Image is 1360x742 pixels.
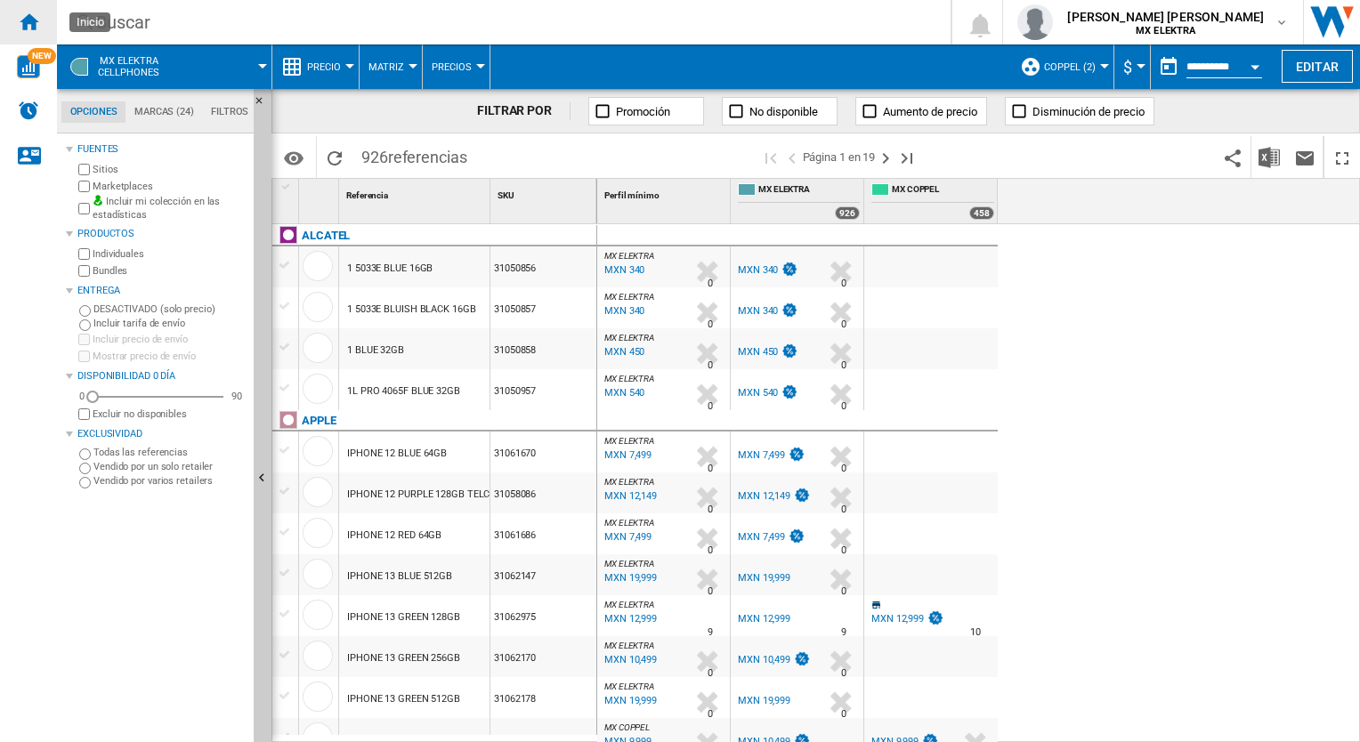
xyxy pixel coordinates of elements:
label: DESACTIVADO (solo precio) [93,302,247,316]
div: 1L PRO 4065F BLUE 32GB [347,371,460,412]
span: MX ELEKTRA [604,641,654,650]
button: Enviar este reporte por correo electrónico [1287,136,1323,178]
div: MXN 340 [738,305,778,317]
button: MX ELEKTRACellphones [98,44,177,89]
div: MXN 540 [735,384,798,402]
button: Página siguiente [875,136,896,178]
div: MXN 7,499 [738,449,785,461]
div: MXN 12,149 [738,490,790,502]
button: Primera página [760,136,781,178]
div: MXN 7,499 [735,528,805,546]
div: Tiempo de entrega : 0 día [708,275,713,293]
div: 31050858 [490,328,596,369]
div: MXN 19,999 [738,695,790,706]
img: wise-card.svg [17,55,40,78]
div: Tiempo de entrega : 0 día [841,316,846,334]
div: Última actualización : martes, 7 de octubre de 2025 18:00 [602,528,652,546]
div: Matriz [368,44,413,89]
div: FILTRAR POR [477,102,571,120]
div: Sort None [494,179,596,206]
div: 1 5033E BLUISH BLACK 16GB [347,289,476,330]
div: Tiempo de entrega : 9 días [708,624,713,641]
span: Perfil mínimo [604,190,660,200]
img: promotionV3.png [788,447,805,462]
div: MXN 340 [735,262,798,279]
div: Sort None [303,179,338,206]
span: MX ELEKTRA [604,518,654,528]
div: 31062170 [490,636,596,677]
input: Individuales [78,248,90,260]
img: promotionV3.png [927,610,944,625]
div: 31058086 [490,472,596,513]
span: MX ELEKTRA [604,600,654,609]
button: Disminución de precio [1005,97,1154,125]
span: Página 1 en 19 [803,136,876,178]
div: Tiempo de entrega : 0 día [841,542,846,560]
div: Tiempo de entrega : 0 día [841,460,846,478]
div: Tiempo de entrega : 0 día [841,357,846,375]
div: MXN 7,499 [735,447,805,464]
label: Incluir mi colección en las estadísticas [93,195,247,222]
div: Sort None [343,179,490,206]
span: MX COPPEL [892,183,994,198]
button: Compartir este marcador con otros [1215,136,1251,178]
div: Tiempo de entrega : 0 día [708,542,713,560]
button: Precio [307,44,350,89]
div: MXN 7,499 [738,531,785,543]
span: Promoción [616,105,670,118]
button: Descargar en Excel [1251,136,1287,178]
div: Fuentes [77,142,247,157]
button: Opciones [276,141,312,173]
input: Sitios [78,164,90,175]
div: Entrega [77,284,247,298]
div: Tiempo de entrega : 0 día [841,706,846,723]
div: MX COPPEL 458 offers sold by MX COPPEL [868,179,998,223]
input: Incluir precio de envío [78,334,90,345]
div: 1 BLUE 32GB [347,330,404,371]
span: MX ELEKTRA [604,333,654,343]
span: Referencia [346,190,388,200]
div: Tiempo de entrega : 0 día [708,583,713,601]
input: Vendido por varios retailers [79,477,91,488]
div: Referencia Sort None [343,179,490,206]
span: MX ELEKTRA [604,292,654,302]
div: Última actualización : martes, 7 de octubre de 2025 18:00 [602,610,657,628]
button: Última página [896,136,918,178]
b: MX ELEKTRA [1136,25,1195,36]
label: Sitios [93,163,247,176]
div: MXN 19,999 [735,569,790,587]
span: Aumento de precio [883,105,977,118]
div: Tiempo de entrega : 0 día [708,357,713,375]
div: Coppel (2) [1020,44,1105,89]
span: NEW [28,48,56,64]
span: Coppel (2) [1044,61,1096,73]
span: Precio [307,61,341,73]
button: No disponible [722,97,838,125]
label: Todas las referencias [93,446,247,459]
button: Open calendar [1239,48,1271,80]
div: Precio [281,44,350,89]
div: 31061670 [490,431,596,472]
div: IPHONE 12 BLUE 64GB [347,433,447,474]
div: $ [1123,44,1141,89]
div: IPHONE 13 GREEN 512GB [347,679,460,720]
div: Última actualización : martes, 7 de octubre de 2025 18:00 [602,569,657,587]
div: Precios [432,44,481,89]
span: $ [1123,58,1132,77]
div: Tiempo de entrega : 0 día [841,665,846,682]
div: Tiempo de entrega : 10 días [970,624,981,641]
div: Tiempo de entrega : 0 día [841,501,846,519]
div: MX ELEKTRACellphones [66,44,263,89]
span: MX ELEKTRA [604,559,654,569]
input: DESACTIVADO (solo precio) [79,305,91,317]
div: Exclusividad [77,427,247,441]
input: Mostrar precio de envío [78,351,90,362]
button: >Página anterior [781,136,803,178]
span: SKU [498,190,514,200]
div: Perfil mínimo Sort None [601,179,730,206]
div: 31062975 [490,595,596,636]
div: Última actualización : martes, 7 de octubre de 2025 18:00 [602,262,644,279]
span: Disminución de precio [1032,105,1145,118]
div: MXN 450 [738,346,778,358]
div: Tiempo de entrega : 9 días [841,624,846,641]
